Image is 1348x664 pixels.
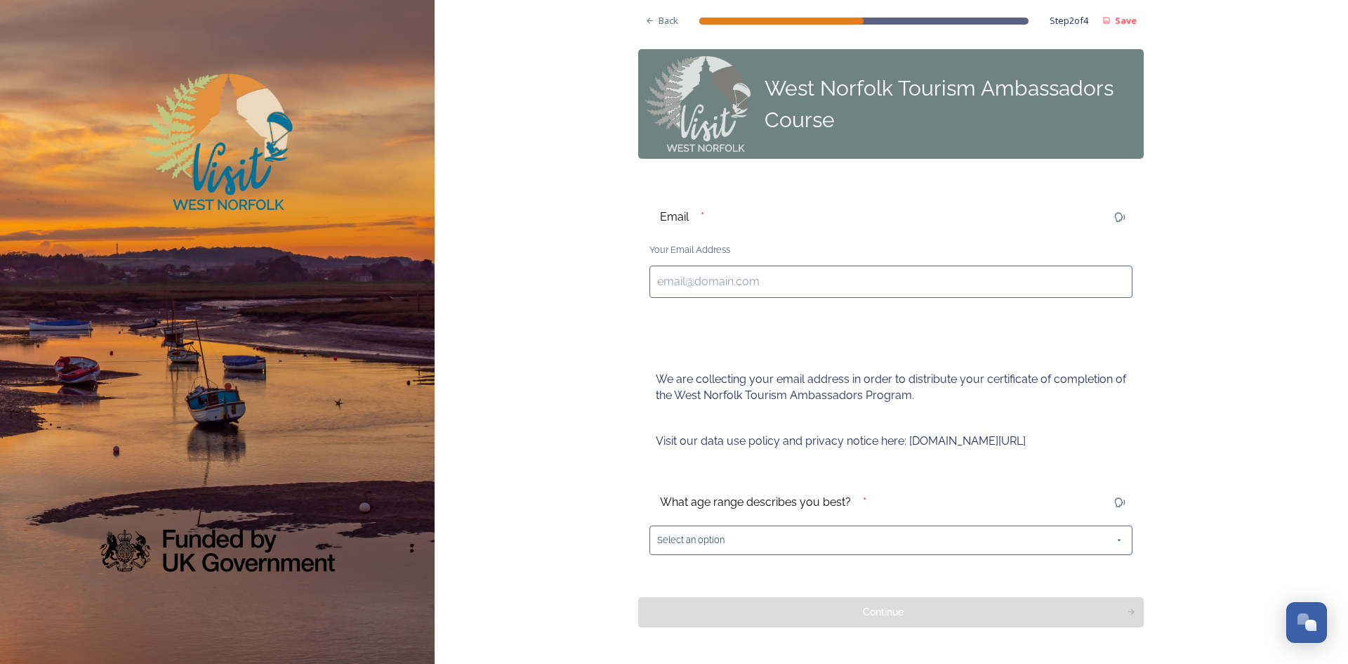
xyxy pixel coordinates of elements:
input: email@domain.com [649,266,1132,298]
p: Visit our data use policy and privacy notice here: [DOMAIN_NAME][URL] [656,434,1126,450]
p: We are collecting your email address in order to distribute your certificate of completion of the... [656,372,1126,403]
button: Open Chat [1286,602,1327,643]
div: Continue [646,605,1119,620]
span: Step 2 of 4 [1050,14,1088,27]
span: Your Email Address [649,245,730,255]
div: West Norfolk Tourism Ambassadors Course [765,72,1137,136]
div: Email [649,201,699,234]
img: Step-0_VWN_Logo_for_Panel%20on%20all%20steps.png [645,56,751,152]
span: Back [659,14,678,27]
div: What age range describes you best? [649,486,861,519]
button: Continue [638,597,1144,627]
strong: Save [1115,14,1137,27]
span: Select an option [657,533,725,547]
